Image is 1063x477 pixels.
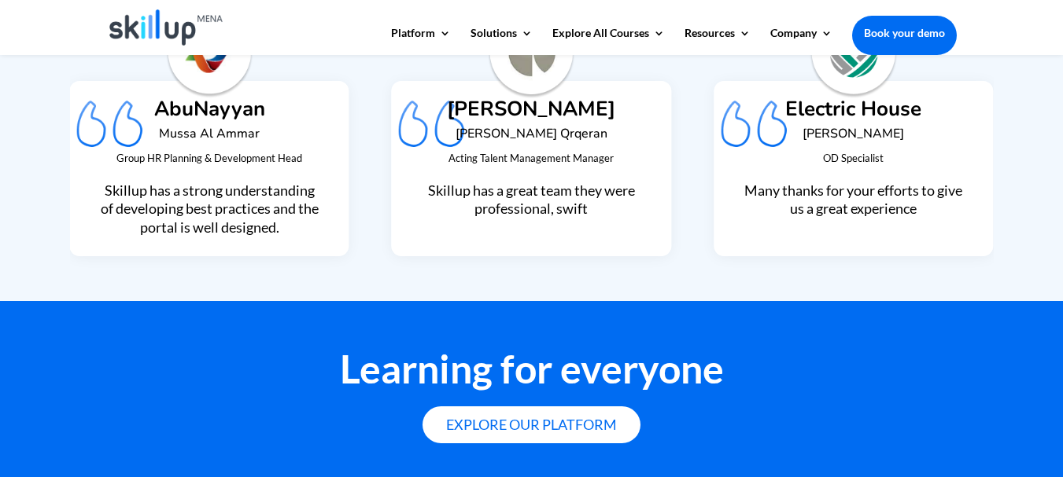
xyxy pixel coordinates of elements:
[116,152,302,164] span: Group HR Planning & Development Head
[69,45,349,276] div: 3 / 9
[852,16,957,50] a: Book your demo
[471,28,533,54] a: Solutions
[107,349,957,396] h2: Learning for everyone
[711,25,1063,477] iframe: Chat Widget
[391,28,451,54] a: Platform
[421,182,642,218] p: Skillup has a great team they were professional, swift
[423,406,640,443] a: Explore our platform
[421,99,642,127] h4: [PERSON_NAME]
[98,127,319,148] h6: Mussa Al Ammar
[101,182,319,236] span: Skillup has a strong understanding of developing best practices and the portal is well designed.
[392,45,671,276] div: 4 / 9
[98,99,319,127] h4: AbuNayyan
[685,28,751,54] a: Resources
[421,127,642,148] h6: [PERSON_NAME] Qrqeran
[109,9,223,46] img: Skillup Mena
[448,152,614,164] span: Acting Talent Management Manager
[552,28,665,54] a: Explore All Courses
